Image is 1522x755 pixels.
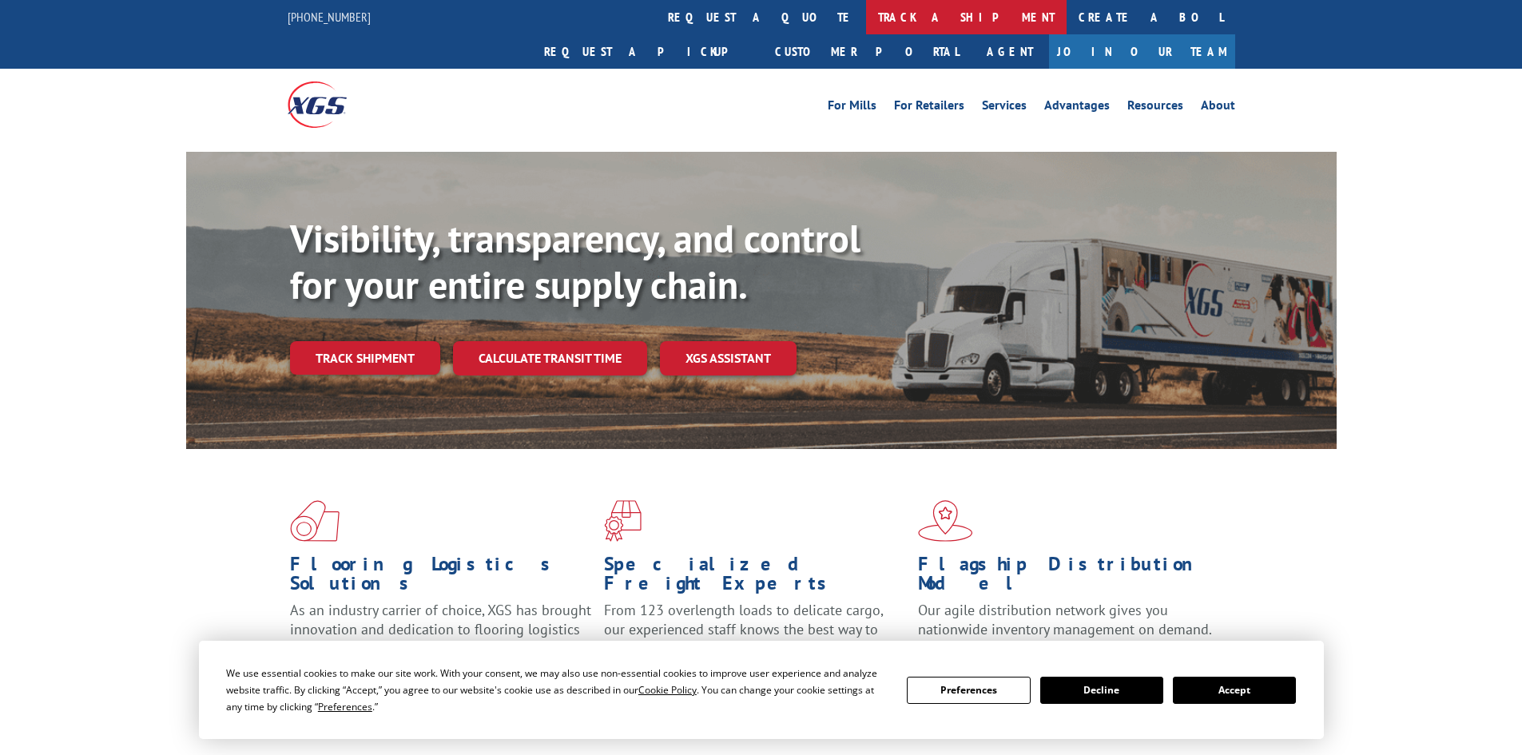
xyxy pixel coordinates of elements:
span: Our agile distribution network gives you nationwide inventory management on demand. [918,601,1212,638]
b: Visibility, transparency, and control for your entire supply chain. [290,213,860,309]
a: About [1201,99,1235,117]
span: As an industry carrier of choice, XGS has brought innovation and dedication to flooring logistics... [290,601,591,658]
span: Preferences [318,700,372,713]
div: We use essential cookies to make our site work. With your consent, we may also use non-essential ... [226,665,888,715]
a: Agent [971,34,1049,69]
a: For Mills [828,99,876,117]
img: xgs-icon-focused-on-flooring-red [604,500,642,542]
a: Customer Portal [763,34,971,69]
a: Calculate transit time [453,341,647,376]
a: Join Our Team [1049,34,1235,69]
p: From 123 overlength loads to delicate cargo, our experienced staff knows the best way to move you... [604,601,906,672]
h1: Flooring Logistics Solutions [290,554,592,601]
a: Resources [1127,99,1183,117]
div: Cookie Consent Prompt [199,641,1324,739]
a: Advantages [1044,99,1110,117]
a: XGS ASSISTANT [660,341,797,376]
img: xgs-icon-total-supply-chain-intelligence-red [290,500,340,542]
a: Services [982,99,1027,117]
button: Preferences [907,677,1030,704]
a: [PHONE_NUMBER] [288,9,371,25]
h1: Specialized Freight Experts [604,554,906,601]
a: Request a pickup [532,34,763,69]
a: For Retailers [894,99,964,117]
button: Decline [1040,677,1163,704]
h1: Flagship Distribution Model [918,554,1220,601]
button: Accept [1173,677,1296,704]
img: xgs-icon-flagship-distribution-model-red [918,500,973,542]
a: Track shipment [290,341,440,375]
span: Cookie Policy [638,683,697,697]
